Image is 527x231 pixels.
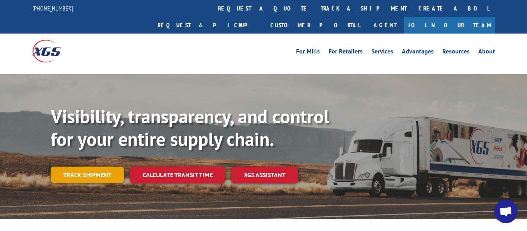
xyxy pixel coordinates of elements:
[152,17,264,34] a: Request a pickup
[51,104,329,151] b: Visibility, transparency, and control for your entire supply chain.
[130,167,225,183] a: Calculate transit time
[296,48,320,57] a: For Mills
[328,48,363,57] a: For Retailers
[231,167,298,183] a: XGS ASSISTANT
[264,17,366,34] a: Customer Portal
[404,17,495,34] a: Join Our Team
[32,4,73,12] a: [PHONE_NUMBER]
[366,17,404,34] a: Agent
[442,48,470,57] a: Resources
[478,48,495,57] a: About
[51,167,124,183] a: Track shipment
[494,200,518,223] div: Open chat
[371,48,393,57] a: Services
[402,48,434,57] a: Advantages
